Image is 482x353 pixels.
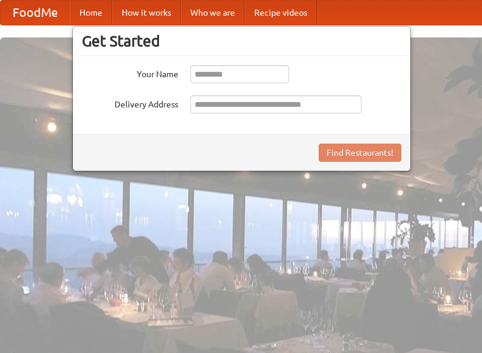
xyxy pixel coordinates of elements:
label: Delivery Address [82,95,178,110]
label: Your Name [82,65,178,80]
button: Find Restaurants! [319,144,401,162]
a: Recipe videos [245,1,317,25]
a: How it works [112,1,181,25]
a: FoodMe [1,1,70,25]
a: Who we are [181,1,245,25]
h3: Get Started [82,32,401,50]
a: Home [70,1,112,25]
